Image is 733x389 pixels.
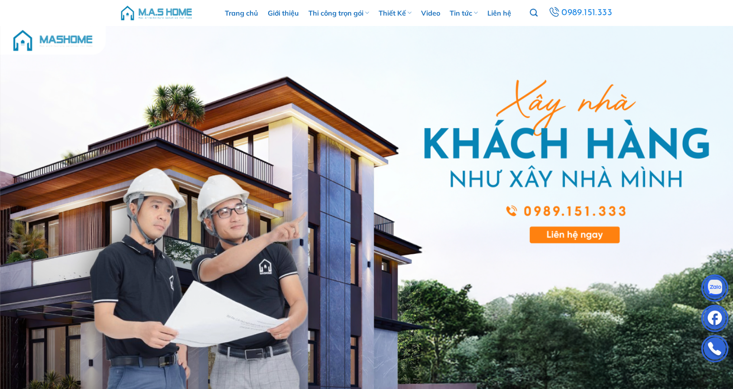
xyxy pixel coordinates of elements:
[561,5,613,20] span: 0989.151.333
[702,337,728,363] img: Phone
[702,276,728,302] img: Zalo
[530,4,538,22] a: Tìm kiếm
[545,5,615,21] a: 0989.151.333
[702,307,728,333] img: Facebook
